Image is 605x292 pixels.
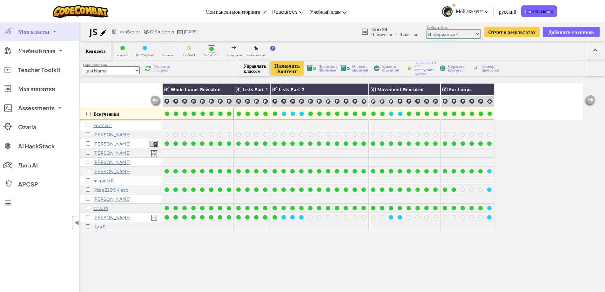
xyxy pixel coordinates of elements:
[18,162,38,168] span: Лига AI
[89,26,97,38] h1: JS
[521,5,557,17] a: Сделать запрос
[205,8,260,15] span: Мои панели мониторинга
[53,5,108,18] a: CodeCombat logo
[177,30,183,34] img: calendar.svg
[374,65,380,71] img: IconRemoveStudents.svg
[182,98,188,104] img: IconChallengeLevel.svg
[153,65,173,72] span: Обновить прогресс
[352,65,368,72] span: Отозвать лицензии
[254,46,258,51] img: IconOptionalLevel.svg
[449,86,472,92] span: For Loops
[18,48,56,54] span: Учебный план
[18,124,36,130] span: Ozaria
[442,6,453,17] img: avatar
[427,25,481,30] label: Выбрать Курс
[433,98,439,104] img: IconChallengeLevel.svg
[145,65,151,71] img: IconReload.svg
[18,29,50,35] span: Мои классы
[93,169,131,174] p: Александр Ш
[310,8,341,15] span: Учебный план
[316,98,322,104] img: IconChallengeLevel.svg
[371,32,418,37] span: Примененные Лицензии
[93,123,112,128] p: Fed4ik Г
[543,27,600,37] button: Добавить учеников
[150,141,158,148] img: certificate-icon.png
[93,187,128,192] p: Kbac2205 Klacc
[361,99,366,104] img: IconChallengeLevel.svg
[202,3,269,20] a: Мои панели мониторинга
[243,86,268,92] span: Lists Part 1
[487,98,493,104] img: IconIntro.svg
[272,8,298,15] span: Resources
[306,3,350,20] a: Учебный план
[439,1,492,21] a: Мой аккаунт
[306,65,316,71] img: IconLicenseApply.svg
[160,53,174,57] span: Назначен
[478,98,484,104] img: IconChallengeLevel.svg
[424,98,430,104] img: IconChallengeLevel.svg
[93,224,105,229] p: ILya S
[326,99,331,104] img: IconChallengeLevel.svg
[382,65,400,72] span: Удалить студентов
[151,150,158,157] img: Licensed
[334,98,340,104] img: IconChallengeLevel.svg
[184,29,198,34] span: [DATE]
[319,65,338,72] span: Применить Лицензию
[18,67,60,73] span: Teacher Toolkit
[442,98,448,104] img: IconChallengeLevel.svg
[451,98,457,104] img: IconChallengeLevel.svg
[232,46,236,49] img: IconSkippedLevel.svg
[269,3,306,20] a: Resources
[371,27,418,32] span: 15 из 24
[151,214,158,221] img: Licensed
[496,3,520,20] a: русский
[499,8,516,15] span: русский
[272,98,278,104] img: IconChallengeLevel.svg
[173,98,179,104] img: IconChallengeLevel.svg
[290,98,296,104] img: IconChallengeLevel.svg
[377,86,424,92] span: Movement Revisited
[244,63,262,73] span: Управлять классом
[245,98,251,104] img: IconChallengeLevel.svg
[299,98,305,104] img: IconChallengeLevel.svg
[281,98,287,104] img: IconChallengeLevel.svg
[94,111,119,116] p: Все ученики
[171,86,221,92] span: While Loops Revisited
[18,143,55,149] span: AI HackStack
[143,30,149,34] img: MultipleUsers.png
[415,98,421,104] img: IconChallengeLevel.svg
[117,53,128,57] span: заверши
[93,141,131,146] p: Максим К
[74,218,79,227] span: ◀
[460,98,466,104] img: IconChallengeLevel.svg
[484,27,540,37] a: Отчет о результатах
[307,98,313,104] img: IconChallengeLevel.svg
[204,53,218,57] span: Violation
[199,98,205,104] img: IconChallengeLevel.svg
[271,61,304,76] button: Назначить Контент
[18,105,55,111] span: Assessments
[340,65,350,71] img: IconLicenseRevoke.svg
[388,99,394,104] img: IconChallengeLevel.svg
[397,98,403,104] img: IconChallengeLevel.svg
[448,65,468,72] span: Сбросить прогресс
[236,98,242,104] img: IconChallengeLevel.svg
[208,98,214,104] img: IconChallengeLevel.svg
[253,98,259,104] img: IconChallengeLevel.svg
[93,178,114,183] p: mihaels K
[225,53,242,57] span: Пропущено
[469,98,475,104] img: IconChallengeLevel.svg
[93,150,131,155] p: Ярослав К
[85,48,105,53] span: Код цвета
[217,98,223,104] img: IconChallengeLevel.svg
[343,98,349,104] img: IconChallengeLevel.svg
[371,99,376,104] img: IconChallengeLevel.svg
[93,215,131,220] p: Повайбо Александр P
[352,98,358,104] img: IconChallengeLevel.svg
[482,65,501,72] span: Экспорт прогресса
[440,65,446,71] img: IconReset.svg
[111,30,117,34] img: javascript.png
[474,65,479,71] img: IconArchive.svg
[93,206,108,211] p: vova M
